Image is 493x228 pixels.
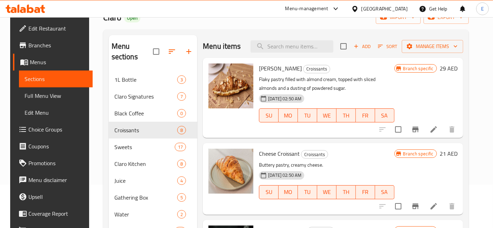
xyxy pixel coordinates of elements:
[180,43,197,60] button: Add section
[301,110,314,121] span: TU
[285,5,328,13] div: Menu-management
[177,126,186,134] div: items
[361,5,408,13] div: [GEOGRAPHIC_DATA]
[109,71,198,88] div: 1L Bottle3
[339,110,353,121] span: TH
[178,211,186,218] span: 2
[376,41,399,52] button: Sort
[30,58,87,66] span: Menus
[13,121,93,138] a: Choice Groups
[208,63,253,108] img: Almond Croissant
[109,105,198,122] div: Black Coffee0
[381,13,415,22] span: import
[13,138,93,155] a: Coupons
[178,110,186,117] span: 0
[112,41,153,62] h2: Menu sections
[337,108,356,122] button: TH
[177,193,186,202] div: items
[177,210,186,219] div: items
[391,199,406,214] span: Select to update
[19,104,93,121] a: Edit Menu
[28,209,87,218] span: Coverage Report
[114,160,177,168] div: Claro Kitchen
[28,159,87,167] span: Promotions
[279,108,298,122] button: MO
[177,92,186,101] div: items
[281,187,295,197] span: MO
[114,92,177,101] span: Claro Signatures
[13,155,93,172] a: Promotions
[337,185,356,199] button: TH
[259,63,302,74] span: [PERSON_NAME]
[178,93,186,100] span: 7
[13,205,93,222] a: Coverage Report
[114,176,177,185] span: Juice
[28,142,87,150] span: Coupons
[265,95,304,102] span: [DATE] 02:50 AM
[178,161,186,167] span: 8
[259,161,394,169] p: Buttery pastry, creamy cheese.
[175,143,186,151] div: items
[279,185,298,199] button: MO
[281,110,295,121] span: MO
[114,143,175,151] div: Sweets
[25,108,87,117] span: Edit Menu
[444,198,460,215] button: delete
[440,63,458,73] h6: 29 AED
[114,75,177,84] span: 1L Bottle
[351,41,373,52] button: Add
[109,172,198,189] div: Juice4
[481,5,484,13] span: E
[373,41,402,52] span: Sort items
[28,193,87,201] span: Upsell
[320,187,334,197] span: WE
[28,24,87,33] span: Edit Restaurant
[262,110,276,121] span: SU
[13,54,93,71] a: Menus
[13,37,93,54] a: Branches
[25,92,87,100] span: Full Menu View
[175,144,186,150] span: 17
[109,122,198,139] div: Croissants8
[259,185,279,199] button: SU
[114,210,177,219] div: Water
[177,109,186,118] div: items
[28,176,87,184] span: Menu disclaimer
[440,149,458,159] h6: 21 AED
[114,109,177,118] span: Black Coffee
[109,189,198,206] div: Gathering Box5
[109,155,198,172] div: Claro Kitchen8
[114,126,177,134] div: Croissants
[339,187,353,197] span: TH
[444,121,460,138] button: delete
[429,202,438,210] a: Edit menu item
[407,121,424,138] button: Branch-specific-item
[177,75,186,84] div: items
[356,108,375,122] button: FR
[124,15,140,21] span: Open
[407,198,424,215] button: Branch-specific-item
[178,76,186,83] span: 3
[378,187,392,197] span: SA
[375,185,394,199] button: SA
[28,125,87,134] span: Choice Groups
[114,193,177,202] span: Gathering Box
[301,150,328,159] span: Croissants
[28,41,87,49] span: Branches
[359,110,372,121] span: FR
[178,194,186,201] span: 5
[251,40,333,53] input: search
[356,185,375,199] button: FR
[336,39,351,54] span: Select section
[178,127,186,134] span: 8
[109,139,198,155] div: Sweets17
[353,42,372,51] span: Add
[13,172,93,188] a: Menu disclaimer
[149,44,164,59] span: Select all sections
[177,160,186,168] div: items
[178,177,186,184] span: 4
[378,42,397,51] span: Sort
[378,110,392,121] span: SA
